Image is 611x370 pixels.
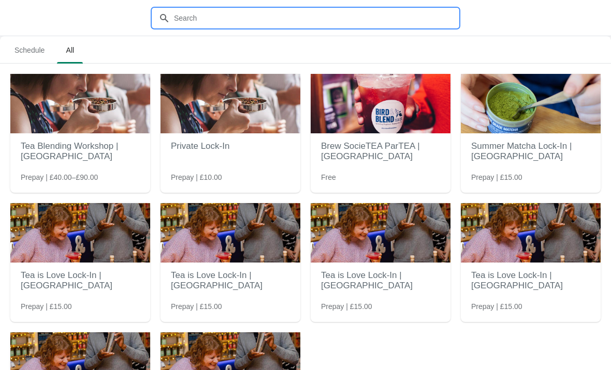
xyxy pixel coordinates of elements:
img: Tea is Love Lock-In | London Borough [161,203,300,263]
h2: Tea is Love Lock-In | [GEOGRAPHIC_DATA] [21,265,140,296]
h2: Private Lock-In [171,136,290,157]
img: Summer Matcha Lock-In | Brighton [461,74,601,133]
img: Brew SocieTEA ParTEA | Nottingham [311,74,450,133]
span: Prepay | £10.00 [171,172,222,182]
img: Tea is Love Lock-In | Cardiff [461,203,601,263]
h2: Tea Blending Workshop | [GEOGRAPHIC_DATA] [21,136,140,167]
h2: Tea is Love Lock-In | [GEOGRAPHIC_DATA] [471,265,590,296]
span: Prepay | £15.00 [471,172,522,182]
span: Prepay | £15.00 [321,301,372,312]
h2: Tea is Love Lock-In | [GEOGRAPHIC_DATA] [171,265,290,296]
span: Prepay | £15.00 [21,301,72,312]
h2: Tea is Love Lock-In | [GEOGRAPHIC_DATA] [321,265,440,296]
span: All [57,41,83,59]
img: Tea Blending Workshop | Manchester [10,74,150,133]
img: Private Lock-In [161,74,300,133]
h2: Summer Matcha Lock-In | [GEOGRAPHIC_DATA] [471,136,590,167]
span: Free [321,172,336,182]
span: Schedule [6,41,53,59]
h2: Brew SocieTEA ParTEA | [GEOGRAPHIC_DATA] [321,136,440,167]
input: Search [173,9,458,27]
img: Tea is Love Lock-In | Brighton [10,203,150,263]
span: Prepay | £40.00–£90.00 [21,172,98,182]
span: Prepay | £15.00 [171,301,222,312]
span: Prepay | £15.00 [471,301,522,312]
img: Tea is Love Lock-In | Bristol [311,203,450,263]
